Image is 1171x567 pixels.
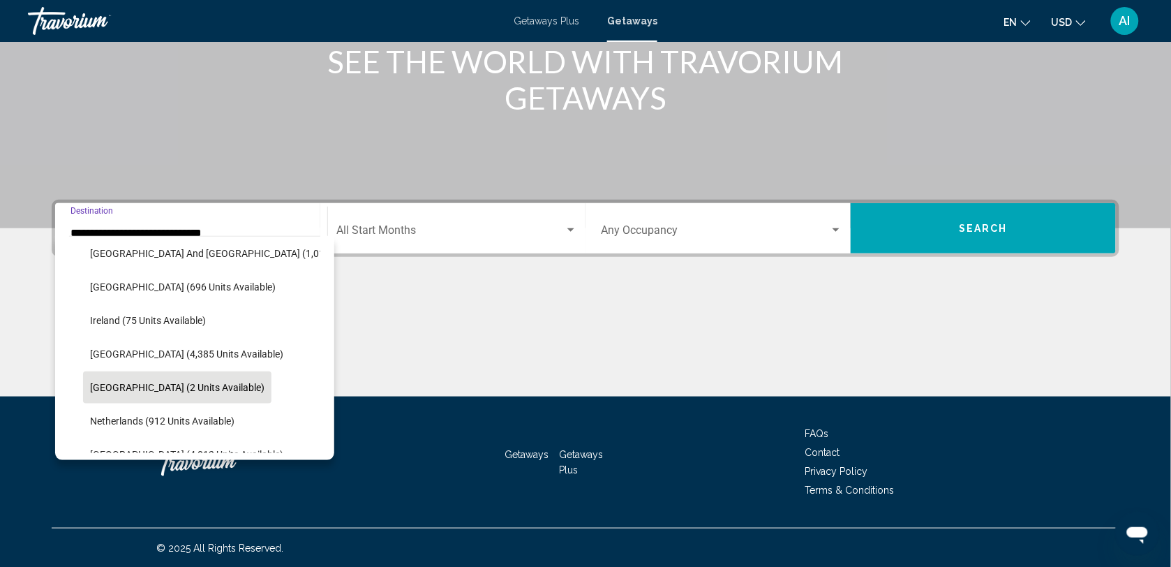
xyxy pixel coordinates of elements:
[805,447,840,458] a: Contact
[90,281,276,293] span: [GEOGRAPHIC_DATA] (696 units available)
[959,223,1008,235] span: Search
[90,382,264,393] span: [GEOGRAPHIC_DATA] (2 units available)
[1115,511,1160,556] iframe: Кнопка запуска окна обмена сообщениями
[505,449,549,460] a: Getaways
[1004,12,1031,32] button: Change language
[805,485,895,496] a: Terms & Conditions
[90,248,399,259] span: [GEOGRAPHIC_DATA] and [GEOGRAPHIC_DATA] (1,018 units available)
[83,338,290,370] button: [GEOGRAPHIC_DATA] (4,385 units available)
[55,203,1116,253] div: Search widget
[28,7,500,35] a: Travorium
[1119,14,1131,28] span: AI
[514,15,579,27] a: Getaways Plus
[156,441,296,483] a: Travorium
[90,315,206,326] span: Ireland (75 units available)
[1052,17,1073,28] span: USD
[805,466,868,477] a: Privacy Policy
[90,449,283,460] span: [GEOGRAPHIC_DATA] (4,012 units available)
[156,543,283,554] span: © 2025 All Rights Reserved.
[1052,12,1086,32] button: Change currency
[90,348,283,360] span: [GEOGRAPHIC_DATA] (4,385 units available)
[1004,17,1017,28] span: en
[83,304,213,337] button: Ireland (75 units available)
[83,371,271,404] button: [GEOGRAPHIC_DATA] (2 units available)
[560,449,604,476] a: Getaways Plus
[83,405,241,437] button: Netherlands (912 units available)
[90,415,234,427] span: Netherlands (912 units available)
[83,237,406,270] button: [GEOGRAPHIC_DATA] and [GEOGRAPHIC_DATA] (1,018 units available)
[324,43,847,116] h1: SEE THE WORLD WITH TRAVORIUM GETAWAYS
[83,271,283,303] button: [GEOGRAPHIC_DATA] (696 units available)
[607,15,657,27] a: Getaways
[805,428,829,439] a: FAQs
[851,203,1116,253] button: Search
[1107,6,1143,36] button: User Menu
[83,439,290,471] button: [GEOGRAPHIC_DATA] (4,012 units available)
